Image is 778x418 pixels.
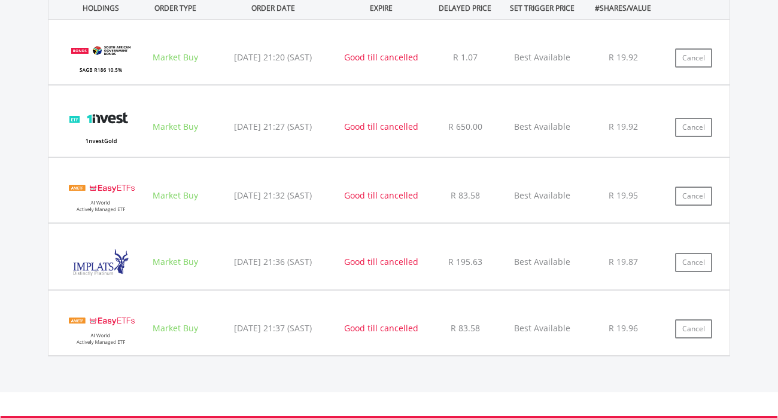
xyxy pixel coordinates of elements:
div: Market Buy [141,190,209,202]
span: R 83.58 [451,190,480,201]
div: [DATE] 21:27 (SAST) [212,121,335,133]
div: Good till cancelled [337,121,426,133]
div: Market Buy [141,322,209,334]
button: Cancel [675,187,712,206]
p: Best Available [505,51,580,63]
span: R 19.92 [609,51,638,63]
div: Market Buy [141,121,209,133]
div: Good till cancelled [337,322,426,334]
div: Good till cancelled [337,256,426,268]
p: Best Available [505,121,580,133]
img: EQU.ZA.ETFGLD.png [63,100,139,154]
div: Market Buy [141,51,209,63]
button: Cancel [675,319,712,338]
span: R 1.07 [453,51,478,63]
span: R 19.87 [609,256,638,267]
div: Market Buy [141,256,209,268]
span: R 195.63 [448,256,482,267]
div: [DATE] 21:20 (SAST) [212,51,335,63]
img: EQU.ZA.R186.png [63,35,139,81]
button: Cancel [675,48,712,68]
span: R 19.95 [609,190,638,201]
div: [DATE] 21:37 (SAST) [212,322,335,334]
span: R 650.00 [448,121,482,132]
div: [DATE] 21:36 (SAST) [212,256,335,268]
span: R 19.92 [609,121,638,132]
p: Best Available [505,190,580,202]
div: Good till cancelled [337,190,426,202]
span: R 19.96 [609,322,638,334]
img: EQU.ZA.EASYAI.png [63,306,139,352]
span: R 83.58 [451,322,480,334]
img: EQU.ZA.IMP.png [63,239,139,286]
div: [DATE] 21:32 (SAST) [212,190,335,202]
div: Good till cancelled [337,51,426,63]
img: EQU.ZA.EASYAI.png [63,173,139,219]
button: Cancel [675,253,712,272]
p: Best Available [505,256,580,268]
button: Cancel [675,118,712,137]
p: Best Available [505,322,580,334]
